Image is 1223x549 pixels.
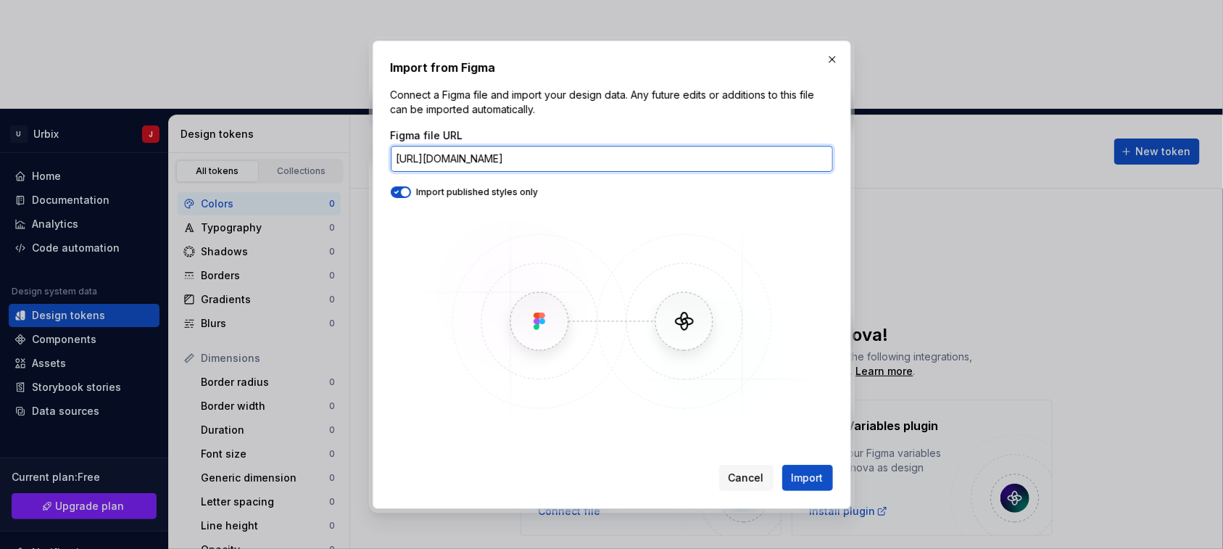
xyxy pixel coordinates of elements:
[391,186,833,198] div: Import published styles only
[782,465,833,491] button: Import
[391,128,463,143] label: Figma file URL
[391,146,833,172] input: https://figma.com/file/...
[792,471,824,485] span: Import
[391,59,833,76] h2: Import from Figma
[391,88,833,117] p: Connect a Figma file and import your design data. Any future edits or additions to this file can ...
[729,471,764,485] span: Cancel
[719,465,774,491] button: Cancel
